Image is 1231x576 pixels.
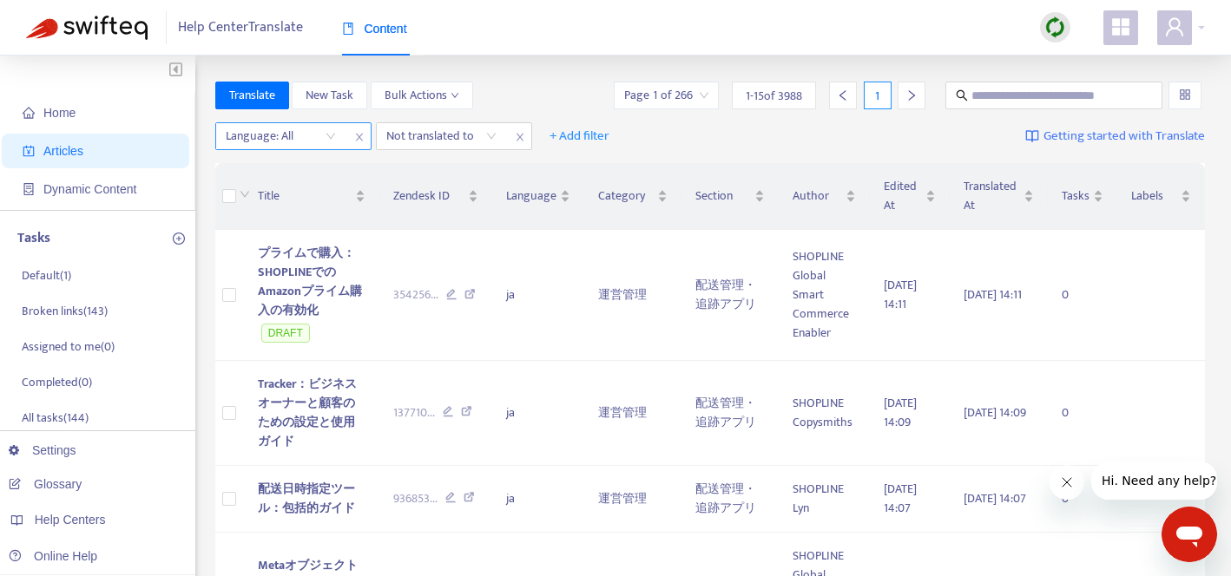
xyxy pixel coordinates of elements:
[23,183,35,195] span: container
[393,285,438,304] span: 354256 ...
[584,466,681,533] td: 運営管理
[9,477,82,491] a: Glossary
[779,361,871,466] td: SHOPLINE Copysmiths
[550,126,609,147] span: + Add filter
[178,11,303,44] span: Help Center Translate
[306,86,353,105] span: New Task
[837,89,849,101] span: left
[1050,465,1084,500] iframe: メッセージを閉じる
[1048,466,1117,533] td: 0
[258,243,362,320] span: プライムで購入：SHOPLINEでのAmazonプライム購入の有効化
[492,361,584,466] td: ja
[292,82,367,109] button: New Task
[584,163,681,230] th: Category
[348,127,371,147] span: close
[695,187,751,206] span: Section
[884,177,922,215] span: Edited At
[393,187,465,206] span: Zendesk ID
[22,337,115,356] p: Assigned to me ( 0 )
[229,86,275,105] span: Translate
[385,86,459,105] span: Bulk Actions
[1048,163,1117,230] th: Tasks
[1048,230,1117,361] td: 0
[598,187,653,206] span: Category
[173,232,185,245] span: plus-circle
[23,107,35,119] span: home
[9,443,76,457] a: Settings
[258,187,352,206] span: Title
[258,479,355,518] span: 配送日時指定ツール：包括的ガイド
[746,87,802,105] span: 1 - 15 of 3988
[884,393,917,432] span: [DATE] 14:09
[35,513,106,527] span: Help Centers
[584,230,681,361] td: 運営管理
[1043,127,1205,147] span: Getting started with Translate
[215,82,289,109] button: Translate
[956,89,968,101] span: search
[964,285,1022,304] span: [DATE] 14:11
[492,230,584,361] td: ja
[240,189,250,200] span: down
[342,22,407,36] span: Content
[681,466,779,533] td: 配送管理・追跡アプリ
[793,187,843,206] span: Author
[1062,187,1089,206] span: Tasks
[884,275,917,314] span: [DATE] 14:11
[537,122,622,150] button: + Add filter
[681,163,779,230] th: Section
[1164,16,1185,37] span: user
[393,403,435,422] span: 137710 ...
[22,373,92,391] p: Completed ( 0 )
[1025,129,1039,143] img: image-link
[22,302,108,320] p: Broken links ( 143 )
[1044,16,1066,38] img: sync.dc5367851b00ba804db3.png
[779,163,871,230] th: Author
[43,144,83,158] span: Articles
[509,127,531,147] span: close
[492,163,584,230] th: Language
[451,91,459,100] span: down
[1131,187,1177,206] span: Labels
[17,228,50,249] p: Tasks
[950,163,1048,230] th: Translated At
[964,403,1026,422] span: [DATE] 14:09
[964,177,1020,215] span: Translated At
[43,182,136,196] span: Dynamic Content
[22,266,71,285] p: Default ( 1 )
[1162,507,1217,562] iframe: メッセージングウィンドウを開くボタン
[379,163,493,230] th: Zendesk ID
[1110,16,1131,37] span: appstore
[681,361,779,466] td: 配送管理・追跡アプリ
[964,488,1026,508] span: [DATE] 14:07
[261,324,310,343] span: DRAFT
[681,230,779,361] td: 配送管理・追跡アプリ
[1048,361,1117,466] td: 0
[258,374,357,451] span: Tracker：ビジネスオーナーと顧客のための設定と使用ガイド
[779,230,871,361] td: SHOPLINE Global Smart Commerce Enabler
[393,489,438,508] span: 936853 ...
[506,187,556,206] span: Language
[43,106,76,120] span: Home
[779,466,871,533] td: SHOPLINE Lyn
[864,82,892,109] div: 1
[1117,163,1205,230] th: Labels
[342,23,354,35] span: book
[1091,461,1217,500] iframe: 会社からのメッセージ
[23,145,35,157] span: account-book
[9,549,97,563] a: Online Help
[371,82,473,109] button: Bulk Actionsdown
[905,89,918,101] span: right
[22,409,89,427] p: All tasks ( 144 )
[1025,122,1205,150] a: Getting started with Translate
[584,361,681,466] td: 運営管理
[492,466,584,533] td: ja
[244,163,379,230] th: Title
[870,163,950,230] th: Edited At
[26,16,148,40] img: Swifteq
[884,479,917,518] span: [DATE] 14:07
